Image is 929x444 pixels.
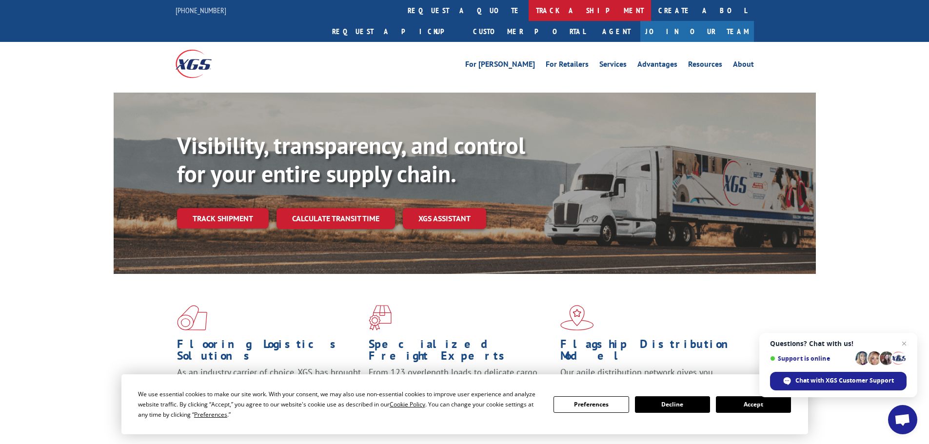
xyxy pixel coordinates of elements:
b: Visibility, transparency, and control for your entire supply chain. [177,130,525,189]
a: Request a pickup [325,21,466,42]
a: [PHONE_NUMBER] [176,5,226,15]
span: Chat with XGS Customer Support [795,376,894,385]
a: About [733,60,754,71]
img: xgs-icon-total-supply-chain-intelligence-red [177,305,207,330]
img: xgs-icon-focused-on-flooring-red [369,305,392,330]
a: Track shipment [177,208,269,229]
div: We use essential cookies to make our site work. With your consent, we may also use non-essential ... [138,389,542,420]
h1: Specialized Freight Experts [369,338,553,367]
a: Open chat [888,405,917,434]
span: Our agile distribution network gives you nationwide inventory management on demand. [560,367,740,389]
a: Resources [688,60,722,71]
span: Preferences [194,410,227,419]
h1: Flooring Logistics Solutions [177,338,361,367]
span: Questions? Chat with us! [770,340,907,347]
a: Advantages [637,60,677,71]
a: Customer Portal [466,21,593,42]
button: Decline [635,396,710,413]
a: For [PERSON_NAME] [465,60,535,71]
img: xgs-icon-flagship-distribution-model-red [560,305,594,330]
h1: Flagship Distribution Model [560,338,745,367]
span: As an industry carrier of choice, XGS has brought innovation and dedication to flooring logistics... [177,367,361,401]
a: Agent [593,21,640,42]
a: Join Our Team [640,21,754,42]
span: Cookie Policy [390,400,425,408]
div: Cookie Consent Prompt [121,374,808,434]
a: Calculate transit time [277,208,395,229]
a: For Retailers [546,60,589,71]
a: XGS ASSISTANT [403,208,486,229]
button: Accept [716,396,791,413]
span: Support is online [770,355,852,362]
button: Preferences [553,396,629,413]
a: Services [599,60,627,71]
span: Chat with XGS Customer Support [770,372,907,390]
p: From 123 overlength loads to delicate cargo, our experienced staff knows the best way to move you... [369,367,553,410]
